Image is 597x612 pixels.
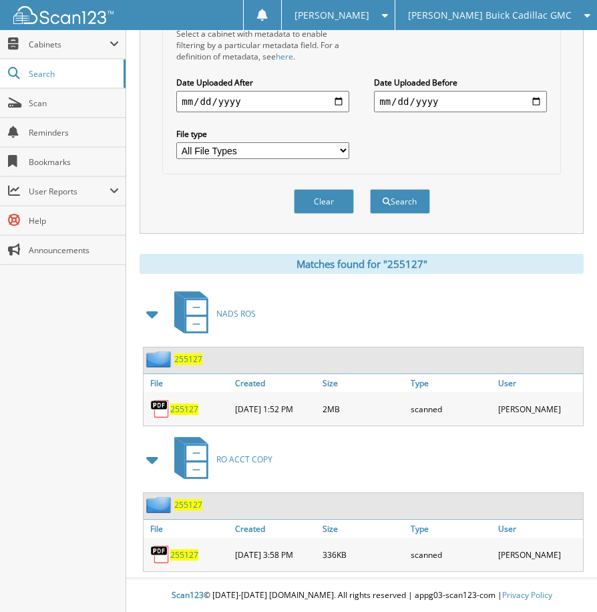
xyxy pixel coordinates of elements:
[176,128,349,140] label: File type
[276,51,293,62] a: here
[495,541,583,568] div: [PERSON_NAME]
[150,545,170,565] img: PDF.png
[29,245,119,256] span: Announcements
[216,454,272,465] span: RO ACCT COPY
[370,189,430,214] button: Search
[144,520,232,538] a: File
[407,541,495,568] div: scanned
[374,91,547,112] input: end
[232,541,320,568] div: [DATE] 3:58 PM
[232,374,320,392] a: Created
[374,77,547,88] label: Date Uploaded Before
[176,77,349,88] label: Date Uploaded After
[495,520,583,538] a: User
[29,156,119,168] span: Bookmarks
[232,520,320,538] a: Created
[29,68,117,80] span: Search
[29,186,110,197] span: User Reports
[176,91,349,112] input: start
[29,215,119,226] span: Help
[530,548,597,612] iframe: Chat Widget
[13,6,114,24] img: scan123-logo-white.svg
[319,396,407,422] div: 2MB
[29,39,110,50] span: Cabinets
[144,374,232,392] a: File
[126,579,597,612] div: © [DATE]-[DATE] [DOMAIN_NAME]. All rights reserved | appg03-scan123-com |
[232,396,320,422] div: [DATE] 1:52 PM
[176,17,349,62] div: All metadata fields are searched by default. Select a cabinet with metadata to enable filtering b...
[502,589,552,601] a: Privacy Policy
[495,396,583,422] div: [PERSON_NAME]
[216,308,256,319] span: NADS ROS
[319,374,407,392] a: Size
[407,520,495,538] a: Type
[170,549,198,561] a: 255127
[407,396,495,422] div: scanned
[166,433,272,486] a: RO ACCT COPY
[146,496,174,513] img: folder2.png
[294,11,369,19] span: [PERSON_NAME]
[150,399,170,419] img: PDF.png
[319,520,407,538] a: Size
[146,351,174,367] img: folder2.png
[408,11,572,19] span: [PERSON_NAME] Buick Cadillac GMC
[407,374,495,392] a: Type
[294,189,354,214] button: Clear
[174,353,202,365] a: 255127
[319,541,407,568] div: 336KB
[29,98,119,109] span: Scan
[166,287,256,340] a: NADS ROS
[170,404,198,415] a: 255127
[140,254,584,274] div: Matches found for "255127"
[29,127,119,138] span: Reminders
[174,499,202,510] a: 255127
[495,374,583,392] a: User
[172,589,204,601] span: Scan123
